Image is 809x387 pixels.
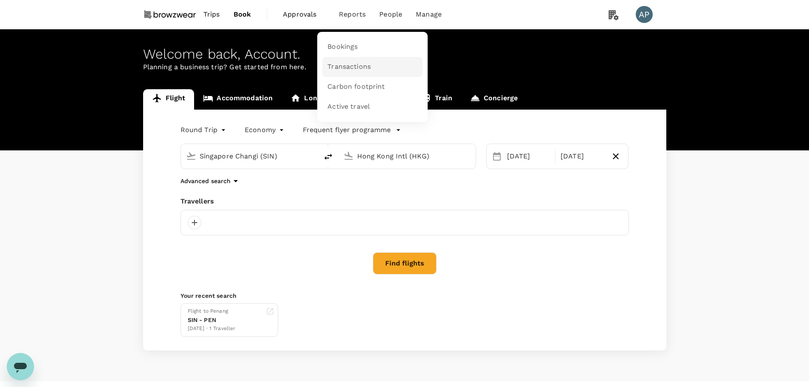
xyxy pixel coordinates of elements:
div: Flight to Penang [188,307,236,316]
a: Flight [143,89,194,110]
div: Round Trip [180,123,228,137]
button: delete [318,147,338,167]
a: Carbon footprint [322,77,423,97]
span: Trips [203,9,220,20]
span: Book [234,9,251,20]
div: AP [636,6,653,23]
span: Approvals [283,9,325,20]
div: [DATE] · 1 Traveller [188,325,236,333]
span: Manage [416,9,442,20]
div: Welcome back , Account . [143,46,666,62]
a: Active travel [322,97,423,117]
span: Bookings [327,42,358,52]
div: SIN - PEN [188,316,236,325]
p: Advanced search [180,177,231,185]
button: Open [312,155,314,157]
button: Open [470,155,471,157]
a: Train [412,89,461,110]
p: Planning a business trip? Get started from here. [143,62,666,72]
p: Your recent search [180,291,629,300]
span: Active travel [327,102,370,112]
p: Frequent flyer programme [303,125,391,135]
div: Economy [245,123,286,137]
a: Concierge [461,89,527,110]
button: Frequent flyer programme [303,125,401,135]
div: [DATE] [504,148,553,165]
span: Carbon footprint [327,82,385,92]
a: Accommodation [194,89,282,110]
span: People [379,9,402,20]
iframe: Button to launch messaging window [7,353,34,380]
a: Bookings [322,37,423,57]
img: Browzwear Solutions Pte Ltd [143,5,197,24]
div: [DATE] [557,148,607,165]
div: Travellers [180,196,629,206]
input: Depart from [200,150,300,163]
a: Long stay [282,89,347,110]
button: Advanced search [180,176,241,186]
a: Transactions [322,57,423,77]
span: Transactions [327,62,371,72]
span: Reports [339,9,366,20]
button: Find flights [373,252,437,274]
input: Going to [357,150,458,163]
